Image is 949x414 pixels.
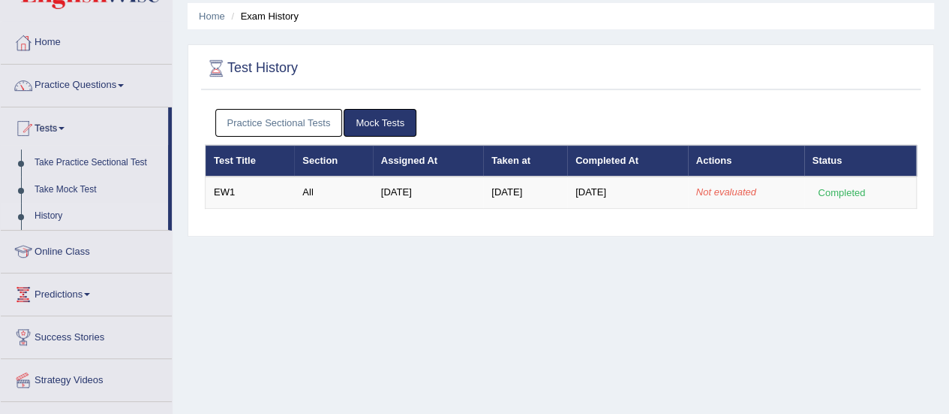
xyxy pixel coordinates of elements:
[1,231,172,268] a: Online Class
[206,145,295,177] th: Test Title
[206,177,295,208] td: EW1
[294,177,372,208] td: All
[205,57,298,80] h2: Test History
[227,9,299,23] li: Exam History
[373,145,483,177] th: Assigned At
[1,273,172,311] a: Predictions
[567,145,688,177] th: Completed At
[1,65,172,102] a: Practice Questions
[1,316,172,354] a: Success Stories
[688,145,804,177] th: Actions
[28,150,168,177] a: Take Practice Sectional Test
[696,186,756,198] em: Not evaluated
[567,177,688,208] td: [DATE]
[344,109,416,137] a: Mock Tests
[812,185,871,201] div: Completed
[1,107,168,145] a: Tests
[199,11,225,22] a: Home
[483,177,567,208] td: [DATE]
[373,177,483,208] td: [DATE]
[1,22,172,59] a: Home
[294,145,372,177] th: Section
[28,177,168,204] a: Take Mock Test
[28,203,168,230] a: History
[1,359,172,397] a: Strategy Videos
[215,109,343,137] a: Practice Sectional Tests
[804,145,917,177] th: Status
[483,145,567,177] th: Taken at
